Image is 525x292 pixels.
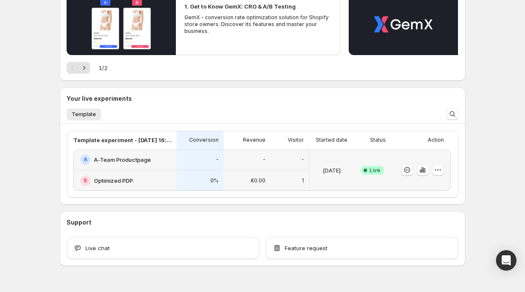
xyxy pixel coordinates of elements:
[496,250,516,271] div: Open Intercom Messenger
[72,111,96,118] span: Template
[210,177,219,184] p: 0%
[73,136,172,144] p: Template experiment - [DATE] 16:09:43
[67,94,132,103] h3: Your live experiments
[285,244,327,252] span: Feature request
[216,156,219,163] p: -
[94,155,151,164] h2: A-Team Productpage
[84,156,87,163] h2: A
[184,14,331,35] p: GemX - conversion rate optimization solution for Shopify store owners. Discover its features and ...
[251,177,265,184] p: €0.00
[446,108,458,120] button: Search and filter results
[302,177,304,184] p: 1
[94,176,133,185] h2: Optimized PDP
[370,167,380,174] span: Live
[67,218,91,227] h3: Support
[301,156,304,163] p: -
[78,62,90,74] button: Next
[243,137,265,143] p: Revenue
[263,156,265,163] p: -
[316,137,347,143] p: Started date
[370,137,386,143] p: Status
[428,137,444,143] p: Action
[99,64,108,72] span: 1 / 2
[288,137,304,143] p: Visitor
[189,137,219,143] p: Conversion
[67,62,90,74] nav: Pagination
[323,166,341,175] p: [DATE]
[85,244,110,252] span: Live chat
[84,177,87,184] h2: B
[184,2,296,11] h2: 1. Get to Know GemX: CRO & A/B Testing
